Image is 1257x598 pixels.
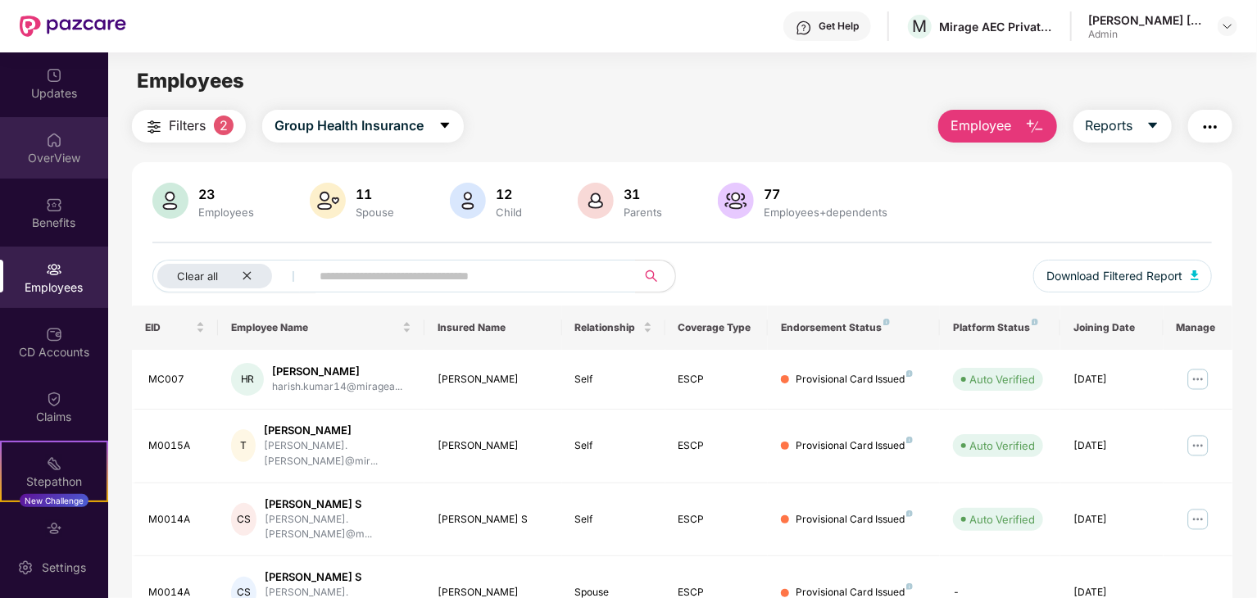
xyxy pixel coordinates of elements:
[177,270,218,283] span: Clear all
[796,438,913,454] div: Provisional Card Issued
[231,503,256,536] div: CS
[20,16,126,37] img: New Pazcare Logo
[195,186,257,202] div: 23
[352,206,397,219] div: Spouse
[424,306,562,350] th: Insured Name
[262,110,464,143] button: Group Health Insurancecaret-down
[1073,372,1150,387] div: [DATE]
[906,510,913,517] img: svg+xml;base64,PHN2ZyB4bWxucz0iaHR0cDovL3d3dy53My5vcmcvMjAwMC9zdmciIHdpZHRoPSI4IiBoZWlnaHQ9IjgiIH...
[265,569,411,585] div: [PERSON_NAME] S
[46,326,62,342] img: svg+xml;base64,PHN2ZyBpZD0iQ0RfQWNjb3VudHMiIGRhdGEtbmFtZT0iQ0QgQWNjb3VudHMiIHhtbG5zPSJodHRwOi8vd3...
[20,494,88,507] div: New Challenge
[438,119,452,134] span: caret-down
[760,206,891,219] div: Employees+dependents
[46,197,62,213] img: svg+xml;base64,PHN2ZyBpZD0iQmVuZWZpdHMiIHhtbG5zPSJodHRwOi8vd3d3LnczLm9yZy8yMDAwL3N2ZyIgd2lkdGg9Ij...
[1146,119,1159,134] span: caret-down
[265,496,411,512] div: [PERSON_NAME] S
[1060,306,1164,350] th: Joining Date
[46,455,62,472] img: svg+xml;base64,PHN2ZyB4bWxucz0iaHR0cDovL3d3dy53My5vcmcvMjAwMC9zdmciIHdpZHRoPSIyMSIgaGVpZ2h0PSIyMC...
[264,438,411,469] div: [PERSON_NAME].[PERSON_NAME]@mir...
[46,391,62,407] img: svg+xml;base64,PHN2ZyBpZD0iQ2xhaW0iIHhtbG5zPSJodHRwOi8vd3d3LnczLm9yZy8yMDAwL3N2ZyIgd2lkdGg9IjIwIi...
[575,372,652,387] div: Self
[1088,12,1203,28] div: [PERSON_NAME] [PERSON_NAME]
[46,132,62,148] img: svg+xml;base64,PHN2ZyBpZD0iSG9tZSIgeG1sbnM9Imh0dHA6Ly93d3cudzMub3JnLzIwMDAvc3ZnIiB3aWR0aD0iMjAiIG...
[37,559,91,576] div: Settings
[1033,260,1212,292] button: Download Filtered Report
[1073,438,1150,454] div: [DATE]
[906,583,913,590] img: svg+xml;base64,PHN2ZyB4bWxucz0iaHR0cDovL3d3dy53My5vcmcvMjAwMC9zdmciIHdpZHRoPSI4IiBoZWlnaHQ9IjgiIH...
[231,321,399,334] span: Employee Name
[883,319,890,325] img: svg+xml;base64,PHN2ZyB4bWxucz0iaHR0cDovL3d3dy53My5vcmcvMjAwMC9zdmciIHdpZHRoPSI4IiBoZWlnaHQ9IjgiIH...
[678,512,756,528] div: ESCP
[2,473,107,490] div: Stepathon
[575,321,640,334] span: Relationship
[938,110,1057,143] button: Employee
[1185,366,1211,392] img: manageButton
[635,260,676,292] button: search
[218,306,424,350] th: Employee Name
[46,520,62,537] img: svg+xml;base64,PHN2ZyBpZD0iRW5kb3JzZW1lbnRzIiB4bWxucz0iaHR0cDovL3d3dy53My5vcmcvMjAwMC9zdmciIHdpZH...
[1191,270,1199,280] img: svg+xml;base64,PHN2ZyB4bWxucz0iaHR0cDovL3d3dy53My5vcmcvMjAwMC9zdmciIHhtbG5zOnhsaW5rPSJodHRwOi8vd3...
[272,364,402,379] div: [PERSON_NAME]
[718,183,754,219] img: svg+xml;base64,PHN2ZyB4bWxucz0iaHR0cDovL3d3dy53My5vcmcvMjAwMC9zdmciIHhtbG5zOnhsaW5rPSJodHRwOi8vd3...
[969,437,1035,454] div: Auto Verified
[969,371,1035,387] div: Auto Verified
[152,183,188,219] img: svg+xml;base64,PHN2ZyB4bWxucz0iaHR0cDovL3d3dy53My5vcmcvMjAwMC9zdmciIHhtbG5zOnhsaW5rPSJodHRwOi8vd3...
[450,183,486,219] img: svg+xml;base64,PHN2ZyB4bWxucz0iaHR0cDovL3d3dy53My5vcmcvMjAwMC9zdmciIHhtbG5zOnhsaW5rPSJodHRwOi8vd3...
[620,186,665,202] div: 31
[231,429,256,462] div: T
[953,321,1047,334] div: Platform Status
[152,260,316,292] button: Clear allclose
[1088,28,1203,41] div: Admin
[620,206,665,219] div: Parents
[575,512,652,528] div: Self
[1200,117,1220,137] img: svg+xml;base64,PHN2ZyB4bWxucz0iaHR0cDovL3d3dy53My5vcmcvMjAwMC9zdmciIHdpZHRoPSIyNCIgaGVpZ2h0PSIyNC...
[17,559,34,576] img: svg+xml;base64,PHN2ZyBpZD0iU2V0dGluZy0yMHgyMCIgeG1sbnM9Imh0dHA6Ly93d3cudzMub3JnLzIwMDAvc3ZnIiB3aW...
[678,372,756,387] div: ESCP
[46,67,62,84] img: svg+xml;base64,PHN2ZyBpZD0iVXBkYXRlZCIgeG1sbnM9Imh0dHA6Ly93d3cudzMub3JnLzIwMDAvc3ZnIiB3aWR0aD0iMj...
[678,438,756,454] div: ESCP
[195,206,257,219] div: Employees
[760,186,891,202] div: 77
[578,183,614,219] img: svg+xml;base64,PHN2ZyB4bWxucz0iaHR0cDovL3d3dy53My5vcmcvMjAwMC9zdmciIHhtbG5zOnhsaW5rPSJodHRwOi8vd3...
[169,116,206,136] span: Filters
[1185,506,1211,532] img: manageButton
[796,512,913,528] div: Provisional Card Issued
[265,512,411,543] div: [PERSON_NAME].[PERSON_NAME]@m...
[1185,433,1211,459] img: manageButton
[1073,110,1172,143] button: Reportscaret-down
[1032,319,1038,325] img: svg+xml;base64,PHN2ZyB4bWxucz0iaHR0cDovL3d3dy53My5vcmcvMjAwMC9zdmciIHdpZHRoPSI4IiBoZWlnaHQ9IjgiIH...
[214,116,234,135] span: 2
[242,270,252,281] span: close
[492,206,525,219] div: Child
[906,437,913,443] img: svg+xml;base64,PHN2ZyB4bWxucz0iaHR0cDovL3d3dy53My5vcmcvMjAwMC9zdmciIHdpZHRoPSI4IiBoZWlnaHQ9IjgiIH...
[796,372,913,387] div: Provisional Card Issued
[264,423,411,438] div: [PERSON_NAME]
[913,16,928,36] span: M
[575,438,652,454] div: Self
[1164,306,1232,350] th: Manage
[1025,117,1045,137] img: svg+xml;base64,PHN2ZyB4bWxucz0iaHR0cDovL3d3dy53My5vcmcvMjAwMC9zdmciIHhtbG5zOnhsaW5rPSJodHRwOi8vd3...
[144,117,164,137] img: svg+xml;base64,PHN2ZyB4bWxucz0iaHR0cDovL3d3dy53My5vcmcvMjAwMC9zdmciIHdpZHRoPSIyNCIgaGVpZ2h0PSIyNC...
[132,110,246,143] button: Filters2
[438,372,549,387] div: [PERSON_NAME]
[148,438,205,454] div: M0015A
[635,270,667,283] span: search
[1086,116,1133,136] span: Reports
[492,186,525,202] div: 12
[796,20,812,36] img: svg+xml;base64,PHN2ZyBpZD0iSGVscC0zMngzMiIgeG1sbnM9Imh0dHA6Ly93d3cudzMub3JnLzIwMDAvc3ZnIiB3aWR0aD...
[781,321,927,334] div: Endorsement Status
[1046,267,1182,285] span: Download Filtered Report
[272,379,402,395] div: harish.kumar14@miragea...
[46,261,62,278] img: svg+xml;base64,PHN2ZyBpZD0iRW1wbG95ZWVzIiB4bWxucz0iaHR0cDovL3d3dy53My5vcmcvMjAwMC9zdmciIHdpZHRoPS...
[819,20,859,33] div: Get Help
[1221,20,1234,33] img: svg+xml;base64,PHN2ZyBpZD0iRHJvcGRvd24tMzJ4MzIiIHhtbG5zPSJodHRwOi8vd3d3LnczLm9yZy8yMDAwL3N2ZyIgd2...
[951,116,1012,136] span: Employee
[438,438,549,454] div: [PERSON_NAME]
[969,511,1035,528] div: Auto Verified
[137,69,244,93] span: Employees
[145,321,193,334] span: EID
[275,116,424,136] span: Group Health Insurance
[665,306,769,350] th: Coverage Type
[148,512,205,528] div: M0014A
